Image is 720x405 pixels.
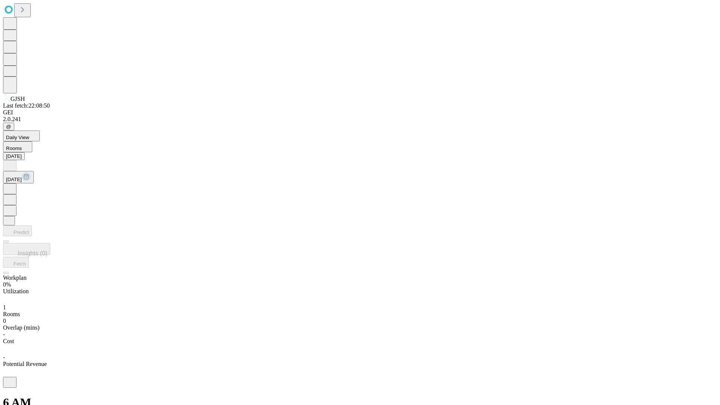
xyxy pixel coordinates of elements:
span: 1 [3,304,6,310]
span: Overlap (mins) [3,324,39,331]
span: @ [6,124,11,129]
span: Last fetch: 22:08:50 [3,102,50,109]
span: Workplan [3,274,27,281]
button: @ [3,123,14,130]
span: - [3,331,5,337]
span: [DATE] [6,177,22,182]
span: Cost [3,338,14,344]
span: Rooms [3,311,20,317]
div: GEI [3,109,717,116]
span: 0 [3,318,6,324]
button: Predict [3,225,32,236]
button: Daily View [3,130,40,141]
span: GJSH [10,96,25,102]
span: Utilization [3,288,28,294]
button: Insights (0) [3,243,50,255]
button: Rooms [3,141,32,152]
div: 2.0.241 [3,116,717,123]
span: Rooms [6,145,22,151]
span: Daily View [6,135,29,140]
span: Potential Revenue [3,361,47,367]
button: [DATE] [3,152,25,160]
button: [DATE] [3,171,34,183]
span: 0% [3,281,11,288]
button: Fetch [3,257,29,268]
span: Insights (0) [18,250,47,256]
span: - [3,354,5,360]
